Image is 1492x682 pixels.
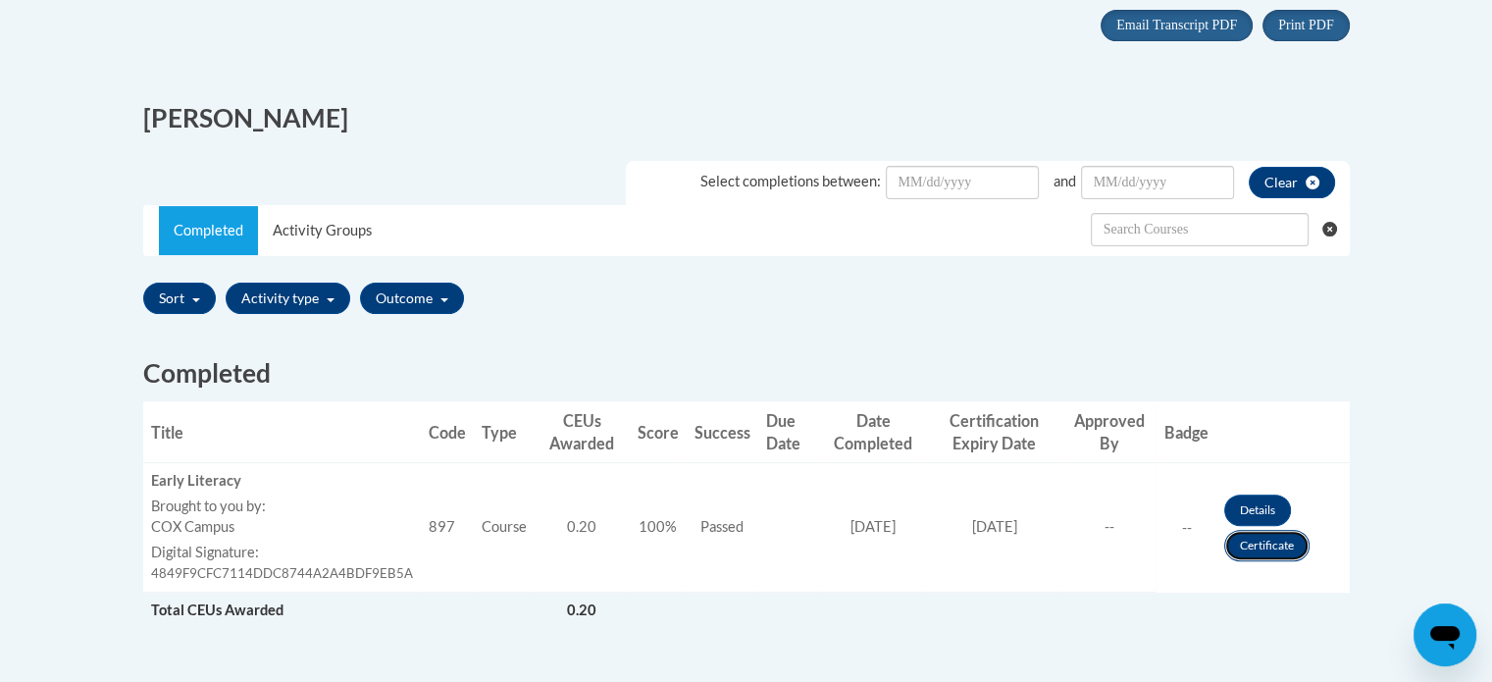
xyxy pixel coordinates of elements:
td: Actions [1216,463,1349,593]
th: Type [474,401,535,463]
a: Activity Groups [258,206,386,255]
button: Outcome [360,283,464,314]
iframe: Button to launch messaging window [1414,603,1476,666]
th: Certification Expiry Date [927,401,1062,463]
span: COX Campus [151,518,234,535]
a: Completed [159,206,258,255]
label: Digital Signature: [151,543,413,563]
td: Actions [1062,593,1157,629]
td: 0.20 [535,593,630,629]
td: 897 [421,463,474,593]
th: Date Completed [819,401,927,463]
span: Select completions between: [700,173,881,189]
button: Sort [143,283,216,314]
td: -- [1157,463,1216,593]
span: [DATE] [850,518,896,535]
th: Actions [1216,401,1349,463]
span: Total CEUs Awarded [151,602,283,618]
td: Course [474,463,535,593]
th: Due Date [757,401,819,463]
a: Certificate [1224,530,1310,561]
span: 4849F9CFC7114DDC8744A2A4BDF9EB5A [151,565,413,581]
input: Search Withdrawn Transcripts [1091,213,1309,246]
button: Clear searching [1322,206,1349,253]
span: Print PDF [1278,18,1333,32]
div: 0.20 [542,517,622,538]
th: Success [686,401,757,463]
button: Email Transcript PDF [1101,10,1253,41]
div: Early Literacy [151,471,413,492]
td: Passed [686,463,757,593]
input: Date Input [1081,166,1234,199]
td: -- [1062,463,1157,593]
button: Activity type [226,283,350,314]
th: Title [143,401,421,463]
th: Score [629,401,686,463]
label: Brought to you by: [151,497,413,517]
span: Email Transcript PDF [1116,18,1237,32]
span: 100% [639,518,677,535]
h2: Completed [143,355,1350,392]
h2: [PERSON_NAME] [143,100,732,136]
th: CEUs Awarded [535,401,630,463]
span: [DATE] [972,518,1017,535]
input: Date Input [886,166,1039,199]
span: and [1054,173,1076,189]
th: Approved By [1062,401,1157,463]
th: Badge [1157,401,1216,463]
button: clear [1249,167,1335,198]
th: Code [421,401,474,463]
button: Print PDF [1262,10,1349,41]
a: Details button [1224,495,1291,526]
